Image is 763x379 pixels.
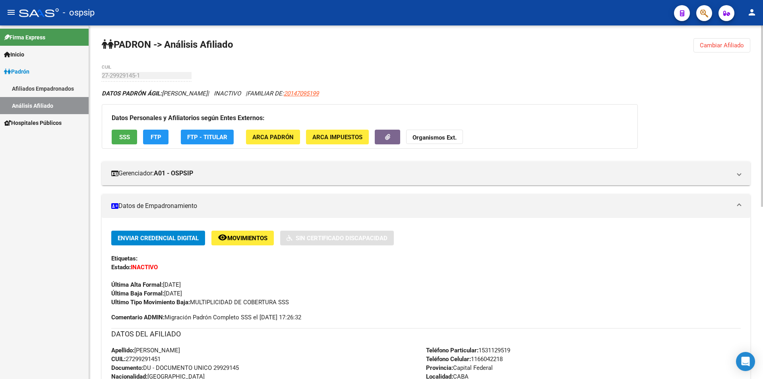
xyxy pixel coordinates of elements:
strong: Etiquetas: [111,255,137,262]
button: Movimientos [211,231,274,245]
mat-expansion-panel-header: Gerenciador:A01 - OSPSIP [102,161,750,185]
strong: Última Alta Formal: [111,281,163,288]
span: Movimientos [227,235,267,242]
strong: Provincia: [426,364,453,371]
span: ARCA Impuestos [312,134,362,141]
span: 1166042218 [426,356,503,363]
span: DU - DOCUMENTO UNICO 29929145 [111,364,239,371]
span: 20147095199 [284,90,319,97]
strong: A01 - OSPSIP [154,169,193,178]
strong: PADRON -> Análisis Afiliado [102,39,233,50]
mat-icon: menu [6,8,16,17]
h3: Datos Personales y Afiliatorios según Entes Externos: [112,113,628,124]
button: Organismos Ext. [406,130,463,144]
button: ARCA Padrón [246,130,300,144]
strong: Comentario ADMIN: [111,314,165,321]
button: FTP - Titular [181,130,234,144]
span: [DATE] [111,281,181,288]
strong: CUIL: [111,356,126,363]
span: MULTIPLICIDAD DE COBERTURA SSS [111,299,289,306]
span: Capital Federal [426,364,493,371]
button: Sin Certificado Discapacidad [280,231,394,245]
div: Open Intercom Messenger [736,352,755,371]
strong: Documento: [111,364,143,371]
button: Cambiar Afiliado [693,38,750,52]
span: Inicio [4,50,24,59]
span: Firma Express [4,33,45,42]
span: Enviar Credencial Digital [118,235,199,242]
strong: Estado: [111,264,131,271]
span: - ospsip [63,4,95,21]
strong: Teléfono Celular: [426,356,471,363]
span: 1531129519 [426,347,510,354]
button: ARCA Impuestos [306,130,369,144]
span: Cambiar Afiliado [700,42,744,49]
span: ARCA Padrón [252,134,294,141]
strong: DATOS PADRÓN ÁGIL: [102,90,162,97]
span: FTP - Titular [187,134,227,141]
span: [DATE] [111,290,182,297]
button: FTP [143,130,168,144]
button: SSS [112,130,137,144]
span: SSS [119,134,130,141]
mat-icon: remove_red_eye [218,233,227,242]
span: Padrón [4,67,29,76]
span: FTP [151,134,161,141]
strong: Apellido: [111,347,134,354]
span: Sin Certificado Discapacidad [296,235,387,242]
span: Migración Padrón Completo SSS el [DATE] 17:26:32 [111,313,301,322]
span: 27299291451 [111,356,161,363]
span: [PERSON_NAME] [111,347,180,354]
strong: INACTIVO [131,264,158,271]
mat-icon: person [747,8,757,17]
strong: Ultimo Tipo Movimiento Baja: [111,299,190,306]
i: | INACTIVO | [102,90,319,97]
mat-expansion-panel-header: Datos de Empadronamiento [102,194,750,218]
span: [PERSON_NAME] [102,90,207,97]
span: Hospitales Públicos [4,119,62,127]
mat-panel-title: Gerenciador: [111,169,731,178]
strong: Organismos Ext. [412,134,457,141]
span: FAMILIAR DE: [247,90,319,97]
mat-panel-title: Datos de Empadronamiento [111,202,731,210]
button: Enviar Credencial Digital [111,231,205,245]
h3: DATOS DEL AFILIADO [111,328,741,340]
strong: Teléfono Particular: [426,347,478,354]
strong: Última Baja Formal: [111,290,164,297]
